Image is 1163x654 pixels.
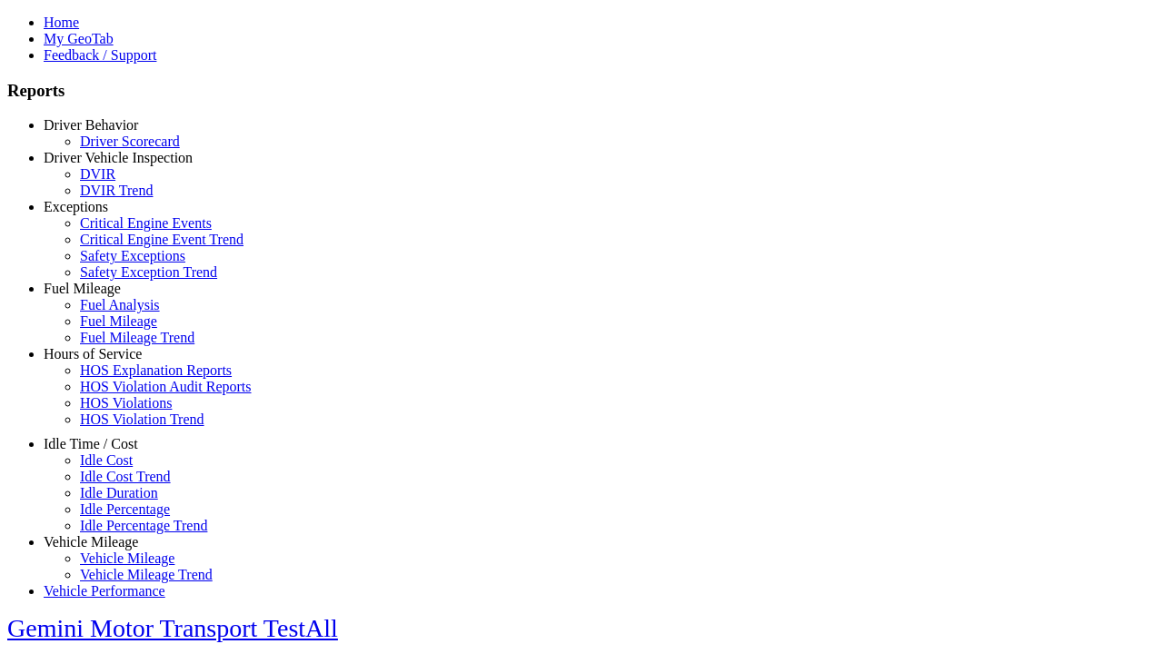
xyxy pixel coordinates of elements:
a: Idle Duration [80,485,158,500]
a: Safety Exceptions [80,248,185,263]
a: HOS Violation Audit Reports [80,379,252,394]
a: Driver Vehicle Inspection [44,150,193,165]
a: HOS Explanation Reports [80,362,232,378]
a: Fuel Mileage [44,281,121,296]
a: HOS Violation Trend [80,411,204,427]
a: Driver Scorecard [80,134,180,149]
a: Gemini Motor Transport TestAll [7,614,338,642]
a: Feedback / Support [44,47,156,63]
a: Safety Exception Trend [80,264,217,280]
a: Hours of Service [44,346,142,362]
h3: Reports [7,81,1156,101]
a: Fuel Mileage Trend [80,330,194,345]
a: Home [44,15,79,30]
a: Critical Engine Event Trend [80,232,244,247]
a: Idle Cost [80,452,133,468]
a: My GeoTab [44,31,114,46]
a: Idle Cost Trend [80,469,171,484]
a: Exceptions [44,199,108,214]
a: Fuel Analysis [80,297,160,312]
a: Vehicle Performance [44,583,165,599]
a: Critical Engine Events [80,215,212,231]
a: DVIR Trend [80,183,153,198]
a: Driver Behavior [44,117,138,133]
a: HOS Violations [80,395,172,411]
a: Idle Percentage Trend [80,518,207,533]
a: Vehicle Mileage Trend [80,567,213,582]
a: Fuel Mileage [80,313,157,329]
a: Vehicle Mileage [80,550,174,566]
a: Vehicle Mileage [44,534,138,550]
a: Idle Time / Cost [44,436,138,451]
a: DVIR [80,166,115,182]
a: Idle Percentage [80,501,170,517]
